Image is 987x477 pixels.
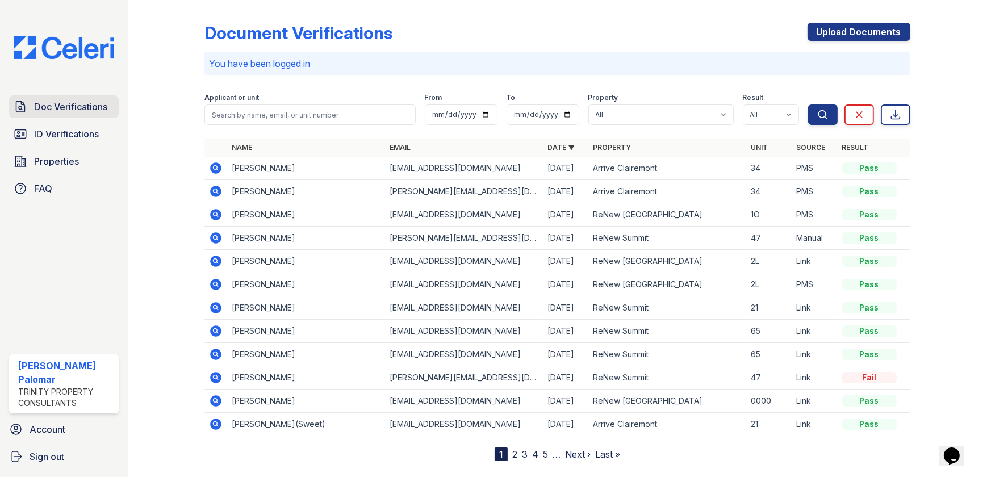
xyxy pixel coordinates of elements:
td: 34 [747,180,792,203]
td: [DATE] [543,296,588,320]
div: 1 [495,447,508,461]
div: Trinity Property Consultants [18,386,114,409]
label: Property [588,93,618,102]
td: [PERSON_NAME] [227,157,385,180]
td: ReNew Summit [588,227,746,250]
td: [EMAIL_ADDRESS][DOMAIN_NAME] [385,343,543,366]
a: ID Verifications [9,123,119,145]
a: Next › [565,449,591,460]
td: 34 [747,157,792,180]
td: [PERSON_NAME] [227,343,385,366]
td: [PERSON_NAME] [227,227,385,250]
td: [DATE] [543,157,588,180]
a: Name [232,143,252,152]
td: [EMAIL_ADDRESS][DOMAIN_NAME] [385,157,543,180]
a: 5 [543,449,548,460]
td: 47 [747,227,792,250]
label: From [425,93,442,102]
span: Doc Verifications [34,100,107,114]
span: Properties [34,154,79,168]
p: You have been logged in [209,57,905,70]
td: 21 [747,296,792,320]
td: [DATE] [543,180,588,203]
td: [DATE] [543,390,588,413]
span: ID Verifications [34,127,99,141]
td: [DATE] [543,227,588,250]
td: ReNew [GEOGRAPHIC_DATA] [588,273,746,296]
td: Link [792,343,838,366]
td: Link [792,296,838,320]
td: 1O [747,203,792,227]
td: [PERSON_NAME][EMAIL_ADDRESS][DOMAIN_NAME] [385,180,543,203]
td: [PERSON_NAME](Sweet) [227,413,385,436]
td: PMS [792,203,838,227]
td: [PERSON_NAME] [227,320,385,343]
td: 65 [747,343,792,366]
label: Applicant or unit [204,93,259,102]
button: Sign out [5,445,123,468]
span: Sign out [30,450,64,463]
td: [PERSON_NAME] [227,273,385,296]
td: [DATE] [543,366,588,390]
td: Link [792,366,838,390]
td: Arrive Clairemont [588,157,746,180]
a: Property [593,143,631,152]
td: ReNew [GEOGRAPHIC_DATA] [588,203,746,227]
td: [DATE] [543,273,588,296]
td: [EMAIL_ADDRESS][DOMAIN_NAME] [385,413,543,436]
a: Doc Verifications [9,95,119,118]
td: Link [792,413,838,436]
a: Email [390,143,411,152]
label: Result [743,93,764,102]
td: [DATE] [543,250,588,273]
td: [PERSON_NAME][EMAIL_ADDRESS][DOMAIN_NAME] [385,227,543,250]
a: Unit [751,143,768,152]
td: 65 [747,320,792,343]
td: [DATE] [543,413,588,436]
a: Account [5,418,123,441]
td: [PERSON_NAME][EMAIL_ADDRESS][DOMAIN_NAME] [385,366,543,390]
div: Pass [842,279,897,290]
td: [EMAIL_ADDRESS][DOMAIN_NAME] [385,250,543,273]
td: [PERSON_NAME] [227,203,385,227]
td: 2L [747,273,792,296]
div: Pass [842,209,897,220]
td: 0000 [747,390,792,413]
img: CE_Logo_Blue-a8612792a0a2168367f1c8372b55b34899dd931a85d93a1a3d3e32e68fde9ad4.png [5,36,123,59]
iframe: chat widget [939,432,976,466]
td: [DATE] [543,343,588,366]
td: Arrive Clairemont [588,413,746,436]
td: ReNew Summit [588,343,746,366]
div: Document Verifications [204,23,392,43]
div: Pass [842,325,897,337]
span: Account [30,422,65,436]
td: Arrive Clairemont [588,180,746,203]
td: ReNew Summit [588,296,746,320]
div: Pass [842,162,897,174]
td: PMS [792,273,838,296]
td: Manual [792,227,838,250]
a: Last » [595,449,620,460]
td: [EMAIL_ADDRESS][DOMAIN_NAME] [385,320,543,343]
a: Result [842,143,869,152]
td: Link [792,320,838,343]
td: ReNew Summit [588,366,746,390]
div: Pass [842,232,897,244]
td: 21 [747,413,792,436]
td: [PERSON_NAME] [227,250,385,273]
div: Pass [842,395,897,407]
td: [EMAIL_ADDRESS][DOMAIN_NAME] [385,296,543,320]
td: [EMAIL_ADDRESS][DOMAIN_NAME] [385,203,543,227]
a: Properties [9,150,119,173]
div: Pass [842,419,897,430]
div: Pass [842,302,897,313]
td: Link [792,250,838,273]
td: [EMAIL_ADDRESS][DOMAIN_NAME] [385,390,543,413]
td: 47 [747,366,792,390]
td: ReNew Summit [588,320,746,343]
a: Date ▼ [547,143,575,152]
a: Upload Documents [808,23,910,41]
td: PMS [792,157,838,180]
div: [PERSON_NAME] Palomar [18,359,114,386]
td: Link [792,390,838,413]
